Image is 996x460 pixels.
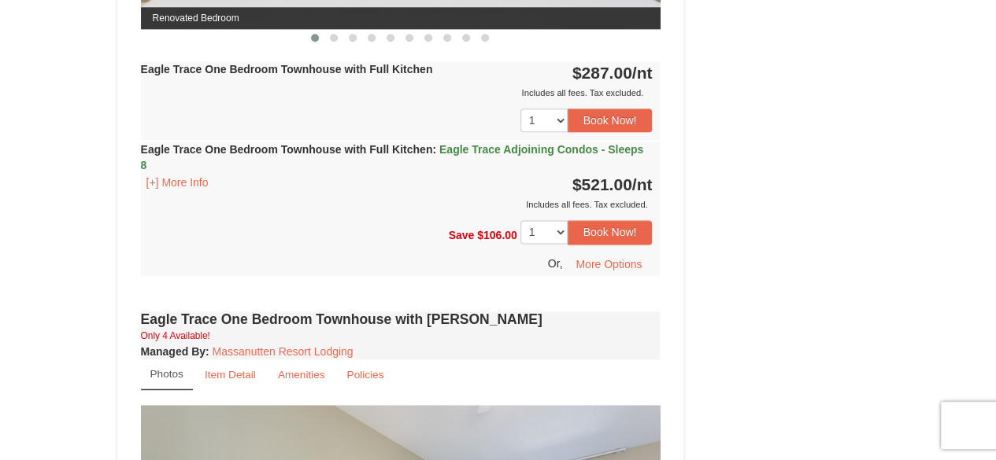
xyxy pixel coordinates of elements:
[336,359,394,390] a: Policies
[141,359,193,390] a: Photos
[141,85,653,101] div: Includes all fees. Tax excluded.
[568,109,653,132] button: Book Now!
[632,64,653,82] span: /nt
[572,175,632,193] span: $521.00
[278,369,325,381] small: Amenities
[141,345,205,358] span: Managed By
[141,63,433,75] strong: Eagle Trace One Bedroom Townhouse with Full Kitchen
[213,345,354,358] a: Massanutten Resort Lodging
[632,175,653,193] span: /nt
[141,7,661,29] span: Renovated Bedroom
[548,256,563,269] span: Or,
[346,369,383,381] small: Policies
[141,197,653,212] div: Includes all fees. Tax excluded.
[150,368,183,380] small: Photos
[477,229,517,241] span: $106.00
[141,174,214,191] button: [+] More Info
[141,345,209,358] strong: :
[448,229,474,241] span: Save
[141,330,210,341] small: Only 4 Available!
[565,252,652,276] button: More Options
[141,311,661,327] h4: Eagle Trace One Bedroom Townhouse with [PERSON_NAME]
[205,369,256,381] small: Item Detail
[568,220,653,244] button: Book Now!
[194,359,266,390] a: Item Detail
[268,359,335,390] a: Amenities
[141,143,644,171] strong: Eagle Trace One Bedroom Townhouse with Full Kitchen
[572,64,653,82] strong: $287.00
[432,143,436,156] span: :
